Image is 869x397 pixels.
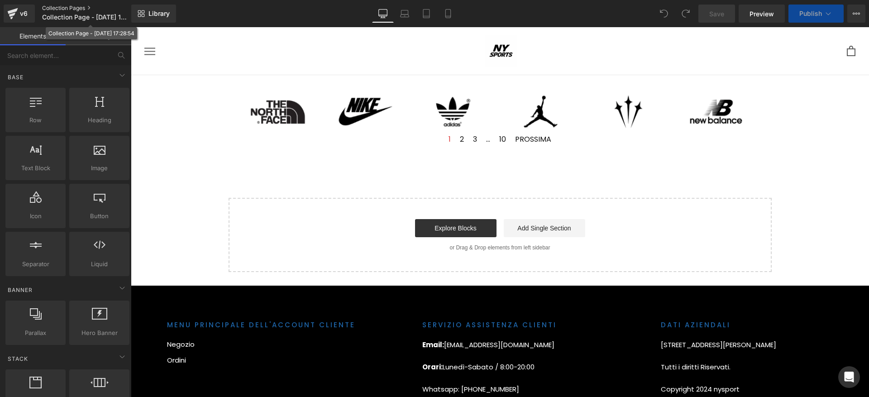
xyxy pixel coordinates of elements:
span: Text Block [8,163,63,173]
a: Negozio [36,312,224,323]
a: Laptop [394,5,415,23]
span: Banner [7,286,33,294]
span: Stack [7,354,29,363]
div: Collection Page - [DATE] 17:28:54 [48,29,134,38]
div: Open Intercom Messenger [838,366,860,388]
p: [EMAIL_ADDRESS][DOMAIN_NAME] [291,312,463,324]
span: Base [7,73,24,81]
span: Publish [799,10,822,17]
p: Tutti i diritti Riservati. [530,335,702,346]
span: 3 [342,106,346,118]
span: Parallax [8,328,63,338]
button: Redo [677,5,695,23]
button: Publish [788,5,844,23]
a: Tablet [415,5,437,23]
p: or Drag & Drop elements from left sidebar [112,217,626,224]
span: Button [72,211,127,221]
h2: DATI AZIENDALI [530,292,702,304]
strong: Email: [291,313,313,322]
a: Desktop [372,5,394,23]
a: New Library [131,5,176,23]
a: Mobile [437,5,459,23]
span: Icon [8,211,63,221]
span: Image [72,163,127,173]
span: ... [355,106,359,118]
a: Preview [739,5,785,23]
span: Heading [72,115,127,125]
a: Explore Blocks [284,192,366,210]
span: Separator [8,259,63,269]
a: Collection Pages [42,5,146,12]
div: v6 [18,8,29,19]
span: Row [8,115,63,125]
span: 2 [329,106,333,118]
span: Preview [750,9,774,19]
a: Apri carrello [716,19,725,29]
span: 1 [318,106,320,118]
h2: SERVIZIO ASSISTENZA CLIENTI [291,292,463,304]
span: Hero Banner [72,328,127,338]
button: Undo [655,5,673,23]
p: Whatsapp: [PHONE_NUMBER] [291,357,463,368]
p: Lunedì-Sabato / 8:00-20:00 [291,335,463,346]
span: Library [148,10,170,18]
h2: Menu principale dell'account cliente [36,292,224,304]
p: [STREET_ADDRESS][PERSON_NAME] [530,312,702,324]
button: More [847,5,865,23]
span: Collection Page - [DATE] 17:28:54 [42,14,129,21]
a: Ordini [36,328,224,339]
span: PROSSIMA [384,106,420,118]
span: Liquid [72,259,127,269]
span: Save [709,9,724,19]
strong: Orari: [291,335,312,344]
a: v6 [4,5,35,23]
img: nysports [354,8,386,40]
a: Add Single Section [373,192,454,210]
p: Copyright 2024 nysport [530,357,702,368]
span: 10 [368,106,375,118]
